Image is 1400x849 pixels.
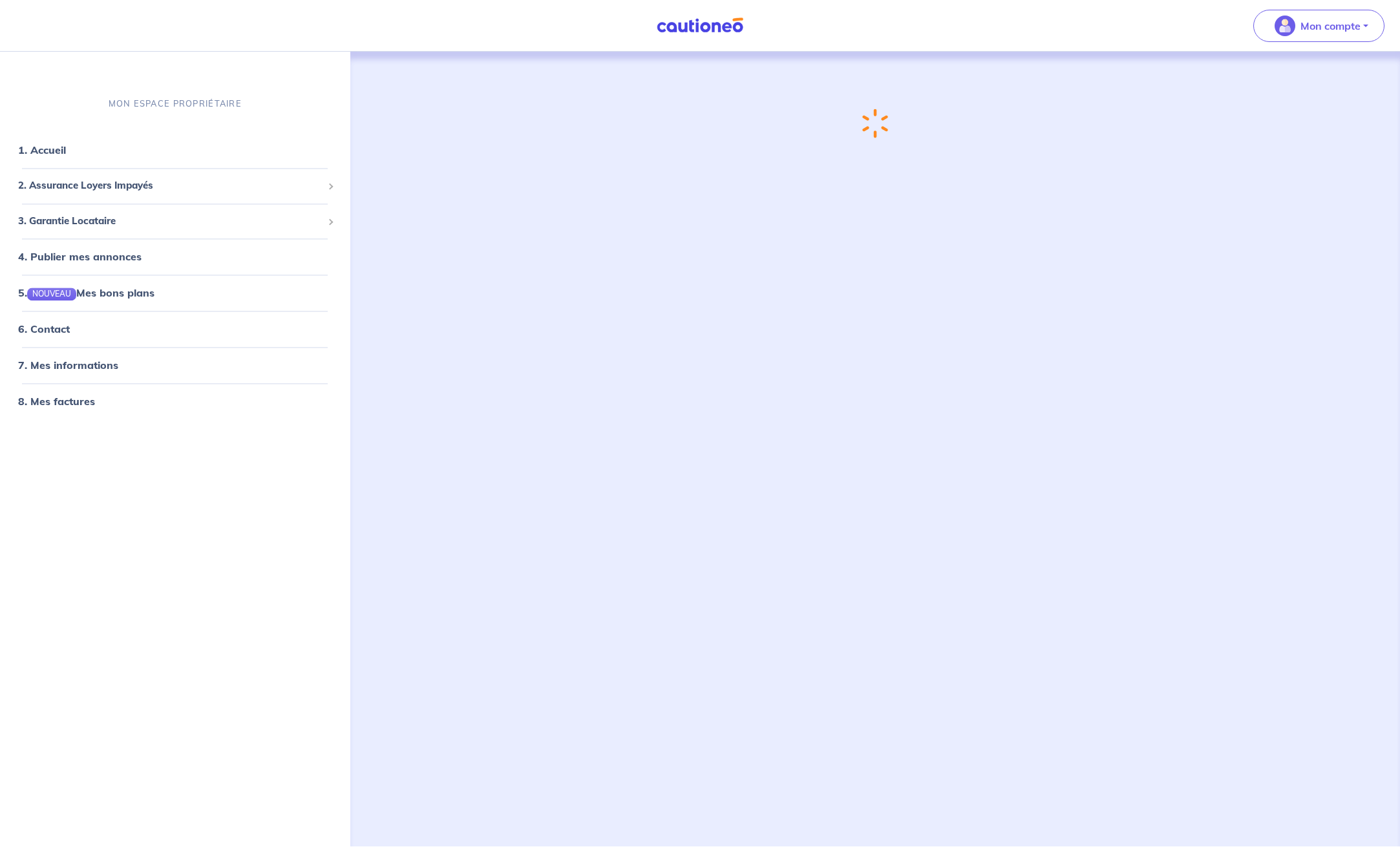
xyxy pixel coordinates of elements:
[5,317,345,342] div: 6. Contact
[18,214,323,229] span: 3. Garantie Locataire
[5,174,345,199] div: 2. Assurance Loyers Impayés
[5,209,345,234] div: 3. Garantie Locataire
[5,138,345,163] div: 1. Accueil
[5,353,345,379] div: 7. Mes informations
[109,98,242,110] p: MON ESPACE PROPRIÉTAIRE
[18,144,66,157] a: 1. Accueil
[18,251,142,264] a: 4. Publier mes annonces
[1300,18,1361,34] p: Mon compte
[18,359,118,372] a: 7. Mes informations
[5,389,345,415] div: 8. Mes factures
[5,244,345,270] div: 4. Publier mes annonces
[18,179,323,194] span: 2. Assurance Loyers Impayés
[1275,16,1295,36] img: illu_account_valid_menu.svg
[18,395,95,408] a: 8. Mes factures
[1253,10,1384,42] button: illu_account_valid_menu.svgMon compte
[862,108,889,138] img: loading-spinner
[5,280,345,306] div: 5.NOUVEAUMes bons plans
[652,17,748,34] img: Cautioneo
[18,287,154,300] a: 5.NOUVEAUMes bons plans
[18,323,70,336] a: 6. Contact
